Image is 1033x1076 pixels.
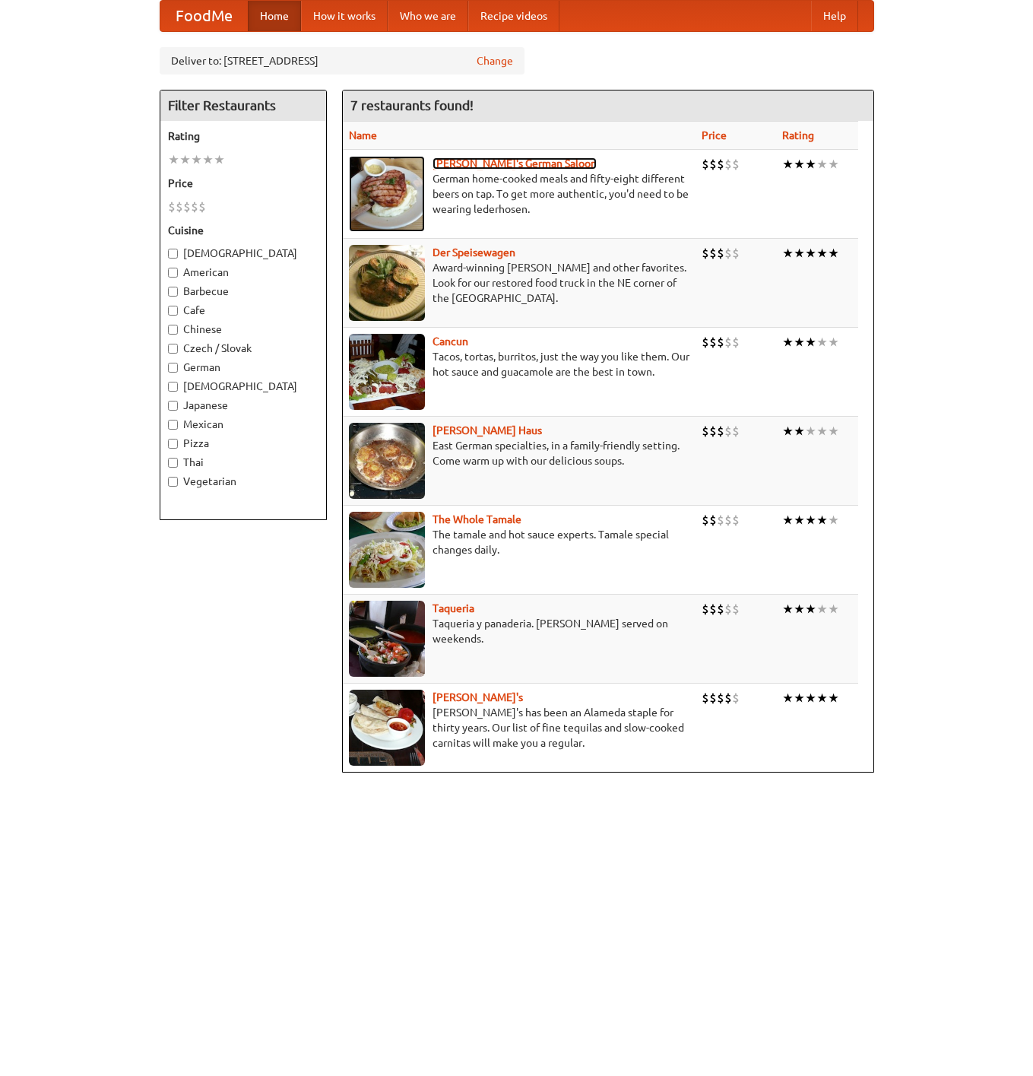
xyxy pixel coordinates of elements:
[433,157,597,170] a: [PERSON_NAME]'s German Saloon
[709,601,717,617] li: $
[702,423,709,440] li: $
[717,423,724,440] li: $
[782,690,794,706] li: ★
[724,334,732,351] li: $
[349,129,377,141] a: Name
[717,601,724,617] li: $
[433,602,474,614] a: Taqueria
[816,334,828,351] li: ★
[168,176,318,191] h5: Price
[168,398,318,413] label: Japanese
[794,245,805,262] li: ★
[805,512,816,528] li: ★
[724,423,732,440] li: $
[724,690,732,706] li: $
[301,1,388,31] a: How it works
[168,249,178,259] input: [DEMOGRAPHIC_DATA]
[782,156,794,173] li: ★
[168,303,318,318] label: Cafe
[811,1,858,31] a: Help
[805,156,816,173] li: ★
[202,151,214,168] li: ★
[168,417,318,432] label: Mexican
[816,601,828,617] li: ★
[350,98,474,113] ng-pluralize: 7 restaurants found!
[709,423,717,440] li: $
[702,334,709,351] li: $
[794,601,805,617] li: ★
[176,198,183,215] li: $
[168,268,178,278] input: American
[248,1,301,31] a: Home
[702,129,727,141] a: Price
[709,156,717,173] li: $
[816,156,828,173] li: ★
[168,363,178,373] input: German
[179,151,191,168] li: ★
[349,245,425,321] img: speisewagen.jpg
[168,287,178,297] input: Barbecue
[724,245,732,262] li: $
[160,90,326,121] h4: Filter Restaurants
[349,705,689,751] p: [PERSON_NAME]'s has been an Alameda staple for thirty years. Our list of fine tequilas and slow-c...
[168,401,178,411] input: Japanese
[828,423,839,440] li: ★
[349,512,425,588] img: wholetamale.jpg
[709,512,717,528] li: $
[433,691,523,703] a: [PERSON_NAME]'s
[724,156,732,173] li: $
[477,53,513,68] a: Change
[732,512,740,528] li: $
[168,458,178,468] input: Thai
[168,439,178,449] input: Pizza
[349,601,425,677] img: taqueria.jpg
[709,245,717,262] li: $
[828,245,839,262] li: ★
[160,1,248,31] a: FoodMe
[805,690,816,706] li: ★
[828,690,839,706] li: ★
[794,423,805,440] li: ★
[724,601,732,617] li: $
[214,151,225,168] li: ★
[828,334,839,351] li: ★
[732,690,740,706] li: $
[732,423,740,440] li: $
[433,513,521,525] a: The Whole Tamale
[816,245,828,262] li: ★
[717,334,724,351] li: $
[168,455,318,470] label: Thai
[732,245,740,262] li: $
[717,690,724,706] li: $
[433,424,542,436] a: [PERSON_NAME] Haus
[724,512,732,528] li: $
[183,198,191,215] li: $
[168,129,318,144] h5: Rating
[168,306,178,316] input: Cafe
[168,474,318,489] label: Vegetarian
[782,245,794,262] li: ★
[828,512,839,528] li: ★
[168,284,318,299] label: Barbecue
[168,382,178,392] input: [DEMOGRAPHIC_DATA]
[191,151,202,168] li: ★
[168,322,318,337] label: Chinese
[168,436,318,451] label: Pizza
[433,246,515,259] a: Der Speisewagen
[168,246,318,261] label: [DEMOGRAPHIC_DATA]
[433,335,468,348] a: Cancun
[709,690,717,706] li: $
[168,198,176,215] li: $
[794,334,805,351] li: ★
[794,156,805,173] li: ★
[168,420,178,430] input: Mexican
[168,265,318,280] label: American
[168,223,318,238] h5: Cuisine
[805,423,816,440] li: ★
[349,423,425,499] img: kohlhaus.jpg
[349,171,689,217] p: German home-cooked meals and fifty-eight different beers on tap. To get more authentic, you'd nee...
[349,690,425,766] img: pedros.jpg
